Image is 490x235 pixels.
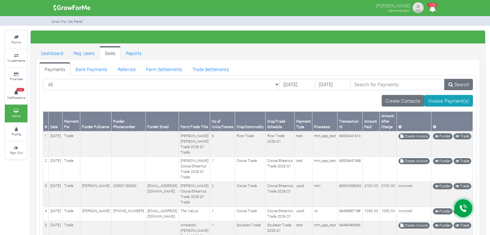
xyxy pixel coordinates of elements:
a: Finances [5,68,27,86]
small: Grow For Me Panel [52,19,83,24]
a: Create Invoice [398,158,430,164]
th: Funder Fullname [80,112,112,131]
td: [PHONE_NUMBER] [112,207,146,221]
th: Payment Type [295,112,312,131]
td: Trade [63,182,80,207]
td: Cocoa/Shearnut Trade 2026 Q1 [266,207,295,221]
a: Bank Payments [70,62,113,75]
a: Create Invoice [398,222,430,229]
a: Farm Settlements [141,62,187,75]
a: Search [444,79,473,90]
th: Date [49,112,63,131]
a: Trade [454,158,471,164]
span: 100 [427,3,437,7]
td: Cocoa Trade [235,182,266,207]
span: 100 [16,88,24,92]
td: Trade [63,131,80,156]
td: [PERSON_NAME] [PERSON_NAME] Trade 2026 Q1 Trade [179,131,210,156]
small: Investments [7,58,25,63]
td: Trade [63,156,80,182]
td: 1050.00 [380,207,397,221]
td: Invoiced [397,207,431,221]
a: Referrals [113,62,141,75]
th: Transaction ID [338,112,363,131]
small: Notifications [7,95,25,100]
th: Funder Phonenumber [112,112,146,131]
td: Cocoa/Shearnut Trade 2026 Q1 [266,182,295,207]
a: Payments [39,62,70,75]
a: 100 Notifications [5,86,27,104]
input: DD/MM/YYYY [279,79,315,90]
td: 2 [43,156,49,182]
td: ussd [295,182,312,207]
a: Sales [100,46,121,59]
td: Rice Trade [235,131,266,156]
td: [PERSON_NAME] [80,182,112,207]
a: Farms [5,31,27,49]
td: 1 [210,207,235,221]
td: 3 [43,182,49,207]
a: Trade Settlements [187,62,234,75]
th: Processor [312,112,338,131]
a: Reg. Users [68,46,100,59]
a: Create Invoice [398,133,430,139]
td: 66496897188 [338,207,363,221]
td: Cocoa Trade [235,156,266,182]
td: Invoiced [397,182,431,207]
td: [DATE] [49,131,63,156]
td: [PERSON_NAME] Cocoa/Shearnut Trade 2026 Q1 Trade [179,156,210,182]
a: Invoice Payment(s) [424,95,473,107]
a: Reports [121,46,147,59]
td: test [295,131,312,156]
a: Sign Out [5,142,27,159]
td: Trade [63,207,80,221]
td: 1 [210,156,235,182]
a: Investments [5,49,27,67]
a: Create Contacts [382,95,425,107]
a: Admin [5,105,27,122]
th: Amount After Charge [380,112,397,131]
td: Rice Trade 2026 Q1 [266,131,295,156]
td: 66508447468 [338,156,363,182]
input: Search for Payments [350,79,445,90]
td: [EMAIL_ADDRESS][DOMAIN_NAME] [146,182,179,207]
td: 1 [43,131,49,156]
td: [PERSON_NAME] [80,207,112,221]
td: 1050.00 [363,207,380,221]
p: [PERSON_NAME] [376,1,410,9]
td: 66500958294 [338,182,363,207]
small: Admin [12,114,21,118]
td: 2 [210,182,235,207]
td: [DATE] [49,182,63,207]
a: Funder [433,222,453,229]
a: 100 [426,6,439,12]
a: Funder [433,208,453,214]
th: Crop/Commodity [235,112,266,131]
td: [PERSON_NAME] Cocoa/Shearnut Trade 2026 Q1 Trade [179,182,210,207]
td: mtn_app_test [312,131,338,156]
td: 5 [210,131,235,156]
td: 2100.00 [380,182,397,207]
td: 66535441514 [338,131,363,156]
small: Profile [12,132,21,136]
td: itc [312,207,338,221]
td: 2100.00 [363,182,380,207]
a: Funder [433,133,453,139]
small: Farms [11,40,21,44]
th: Payment For [63,112,80,131]
small: Administrator [388,8,410,13]
td: 233531183524 [112,182,146,207]
td: ussd [295,207,312,221]
td: 4 [43,207,49,221]
th: Amount Paid [363,112,380,131]
th: Funder Email [146,112,179,131]
a: Trade [454,133,471,139]
td: mtn [312,182,338,207]
td: test [295,156,312,182]
th: No of Units/Tonnes [210,112,235,131]
img: growforme image [412,1,425,14]
th: Crop/Trade Schedule [266,112,295,131]
a: Trade [454,183,471,189]
th: Farm/Trade Title [179,112,210,131]
td: The Yatiya [179,207,210,221]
